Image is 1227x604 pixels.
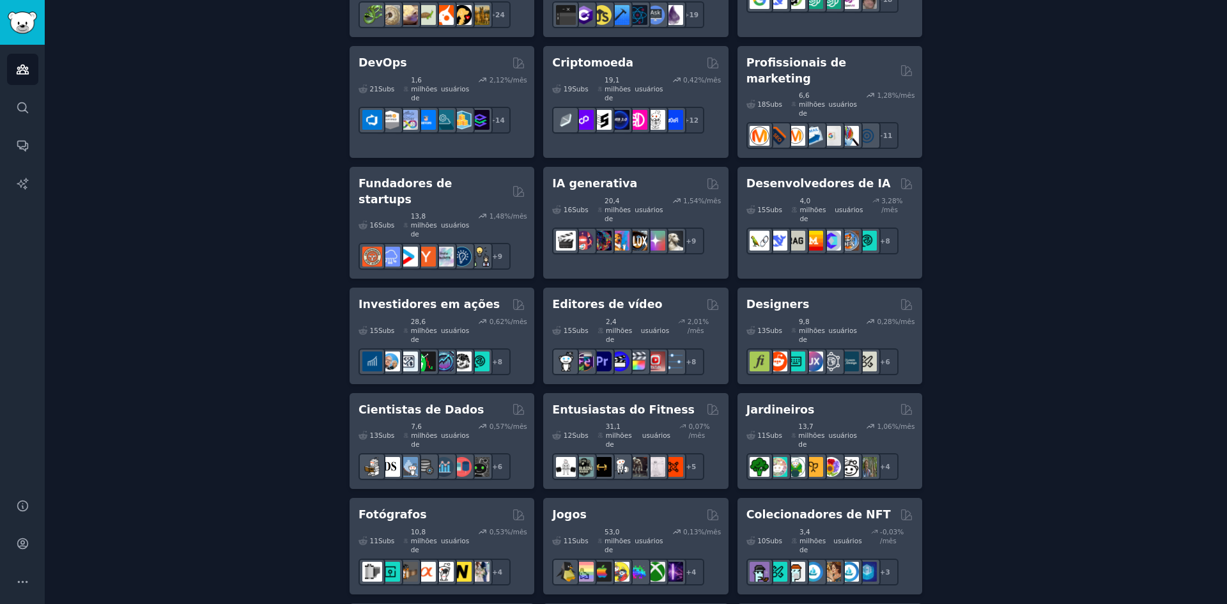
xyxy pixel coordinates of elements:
[606,318,632,343] font: 2,4 milhões de
[380,247,400,267] img: SaaS
[683,197,698,205] font: 1,54
[606,422,632,448] font: 31,1 milhões de
[785,562,805,582] img: Mercado NFT
[411,212,437,238] font: 13,8 milhões de
[766,537,782,545] font: Subs
[359,177,452,206] font: Fundadores de startups
[490,212,504,220] font: 1,48
[495,116,505,124] font: 14
[398,247,418,267] img: comece
[803,126,823,146] img: Marketing por e-mail
[628,562,647,582] img: jogadores
[495,11,505,19] font: 24
[892,91,915,99] font: %/mês
[688,318,709,334] font: % /mês
[552,177,637,190] font: IA generativa
[362,5,382,25] img: herpetologia
[362,110,382,130] img: azuredevops
[492,358,498,366] font: +
[498,358,502,366] font: 8
[885,237,890,245] font: 8
[359,298,500,311] font: Investidores em ações
[605,76,631,102] font: 19,1 milhões de
[452,110,472,130] img: aws_cdk
[380,5,400,25] img: bola python
[441,327,469,334] font: usuários
[498,463,502,470] font: 6
[785,352,805,371] img: Design de interface do usuário
[688,422,709,439] font: % /mês
[746,403,815,416] font: Jardineiros
[492,252,498,260] font: +
[411,528,437,554] font: 10,8 milhões de
[398,5,418,25] img: lagartixas-leopardo
[857,126,877,146] img: Marketing Online
[610,562,629,582] img: Amigos dos jogadores
[628,457,647,477] img: fitness30plus
[766,431,782,439] font: Subs
[803,231,823,251] img: MistralAI
[880,528,897,536] font: -0,03
[880,528,904,545] font: % /mês
[645,231,665,251] img: starryai
[688,422,703,430] font: 0,07
[492,463,498,470] font: +
[572,85,588,93] font: Subs
[592,110,612,130] img: participante da etnia
[552,298,662,311] font: Editores de vídeo
[799,318,825,343] font: 9,8 milhões de
[610,231,629,251] img: sdparatodos
[768,457,787,477] img: suculentas
[746,56,846,85] font: Profissionais de marketing
[803,352,823,371] img: Design de UX
[370,537,378,545] font: 11
[470,5,490,25] img: raça de cachorro
[416,562,436,582] img: SonyAlpha
[698,197,721,205] font: %/mês
[746,177,891,190] font: Desenvolvedores de IA
[610,352,629,371] img: Editores de Vídeo
[857,352,877,371] img: UX_Design
[881,197,902,213] font: % /mês
[766,100,782,108] font: Subs
[683,76,698,84] font: 0,42
[416,5,436,25] img: tartaruga
[746,508,891,521] font: Colecionadores de NFT
[470,352,490,371] img: análise técnica
[645,352,665,371] img: Vídeo do Youtube
[880,358,886,366] font: +
[691,463,696,470] font: 5
[504,318,527,325] font: %/mês
[857,231,877,251] img: Sociedade de Desenvolvedores de IA
[378,85,394,93] font: Subs
[370,221,378,229] font: 16
[799,91,825,117] font: 6,6 milhões de
[746,298,810,311] font: Designers
[821,231,841,251] img: OpenSourceAI
[564,327,572,334] font: 15
[470,562,490,582] img: Fotografia de casamento
[370,327,378,334] font: 15
[628,5,647,25] img: reativo nativo
[552,56,633,69] font: Criptomoeda
[766,327,782,334] font: Subs
[683,528,698,536] font: 0,13
[452,562,472,582] img: Nikon
[892,422,915,430] font: %/mês
[359,403,484,416] font: Cientistas de Dados
[839,562,859,582] img: Mercado Aberto
[833,537,861,545] font: usuários
[362,457,382,477] img: Aprendizado de máquina
[416,110,436,130] img: Links DevOps
[829,327,857,334] font: usuários
[8,12,37,34] img: Logotipo do GummySearch
[757,206,766,213] font: 15
[839,352,859,371] img: design de aprendizagem
[885,463,890,470] font: 4
[380,110,400,130] img: Especialistas Certificados pela AWS
[434,247,454,267] img: indiehackers
[359,56,407,69] font: DevOps
[552,403,695,416] font: Entusiastas do Fitness
[829,100,857,108] font: usuários
[689,11,698,19] font: 19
